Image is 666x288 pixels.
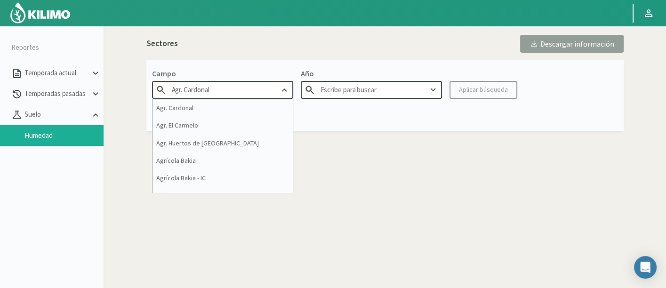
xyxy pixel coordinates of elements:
p: Temporada actual [23,68,90,79]
p: Temporadas pasadas [23,88,90,99]
p: Sectores [146,38,178,50]
div: Open Intercom Messenger [634,256,657,279]
img: Kilimo [9,1,71,24]
div: Agrícola Exser - [GEOGRAPHIC_DATA] [152,187,293,205]
div: Agrícola Bakia - IC [152,169,293,187]
p: Campo [152,68,293,79]
div: Agrícola Bakia [152,152,293,169]
input: Escribe para buscar [301,81,442,98]
input: Escribe para buscar [152,81,293,98]
p: Suelo [23,109,90,120]
p: Año [301,68,442,79]
div: Agr. Huertos de [GEOGRAPHIC_DATA] [152,135,293,152]
div: Agr. Cardonal [152,99,293,117]
div: Agr. El Carmelo [152,117,293,134]
a: Humedad [24,131,104,140]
